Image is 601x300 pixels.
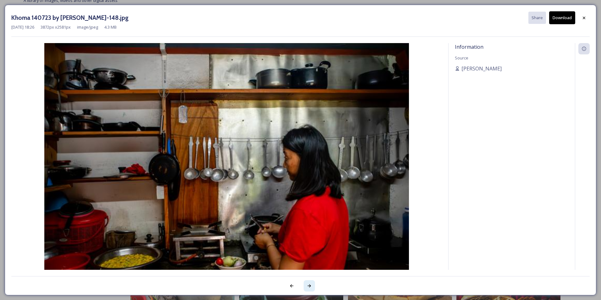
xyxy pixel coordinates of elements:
span: [DATE] 18:26 [11,24,34,30]
span: [PERSON_NAME] [461,65,502,72]
button: Download [549,11,575,24]
img: Khoma%2520140723%2520by%2520Amp%2520Sripimanwat-148.jpg [11,43,442,286]
span: 3872 px x 2581 px [41,24,71,30]
span: 4.3 MB [104,24,117,30]
span: image/jpeg [77,24,98,30]
span: Source [455,55,468,61]
h3: Khoma 140723 by [PERSON_NAME]-148.jpg [11,13,129,22]
span: Information [455,43,483,50]
button: Share [528,12,546,24]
